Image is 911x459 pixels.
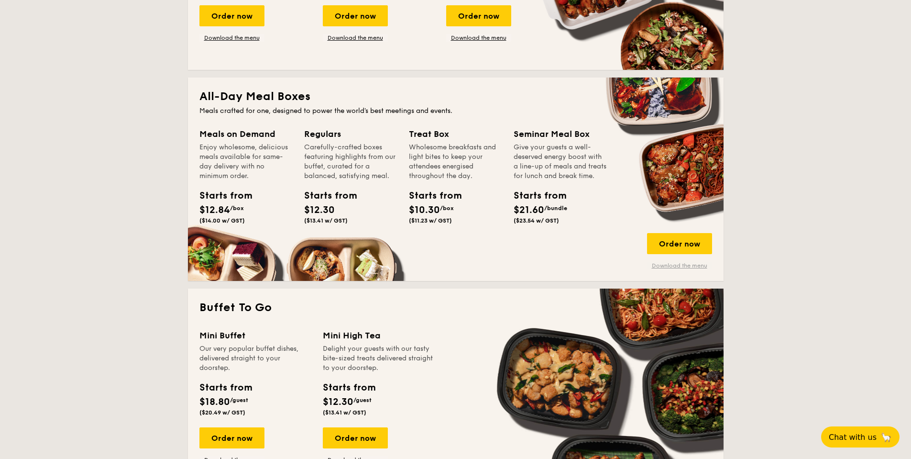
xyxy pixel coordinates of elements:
div: Order now [199,5,264,26]
div: Enjoy wholesome, delicious meals available for same-day delivery with no minimum order. [199,143,293,181]
button: Chat with us🦙 [821,426,900,448]
span: $12.84 [199,204,230,216]
span: $12.30 [323,396,353,408]
div: Starts from [409,189,452,203]
div: Treat Box [409,127,502,141]
span: Chat with us [829,433,877,442]
div: Order now [446,5,511,26]
span: $18.80 [199,396,230,408]
span: ($13.41 w/ GST) [304,217,348,224]
span: $10.30 [409,204,440,216]
h2: All-Day Meal Boxes [199,89,712,104]
div: Starts from [199,189,242,203]
div: Mini High Tea [323,329,435,342]
div: Carefully-crafted boxes featuring highlights from our buffet, curated for a balanced, satisfying ... [304,143,397,181]
a: Download the menu [647,262,712,269]
span: ($13.41 w/ GST) [323,409,366,416]
div: Order now [323,5,388,26]
div: Starts from [514,189,557,203]
div: Starts from [199,381,252,395]
span: /guest [353,397,372,403]
div: Wholesome breakfasts and light bites to keep your attendees energised throughout the day. [409,143,502,181]
span: $21.60 [514,204,544,216]
div: Order now [199,427,264,448]
div: Mini Buffet [199,329,311,342]
a: Download the menu [446,34,511,42]
span: 🦙 [880,432,892,443]
div: Delight your guests with our tasty bite-sized treats delivered straight to your doorstep. [323,344,435,373]
span: ($23.54 w/ GST) [514,217,559,224]
span: /box [440,205,454,212]
div: Starts from [323,381,375,395]
div: Give your guests a well-deserved energy boost with a line-up of meals and treats for lunch and br... [514,143,607,181]
a: Download the menu [199,34,264,42]
div: Seminar Meal Box [514,127,607,141]
div: Order now [323,427,388,448]
div: Meals crafted for one, designed to power the world's best meetings and events. [199,106,712,116]
span: ($20.49 w/ GST) [199,409,245,416]
div: Regulars [304,127,397,141]
a: Download the menu [323,34,388,42]
div: Our very popular buffet dishes, delivered straight to your doorstep. [199,344,311,373]
span: /box [230,205,244,212]
span: /guest [230,397,248,403]
div: Starts from [304,189,347,203]
div: Meals on Demand [199,127,293,141]
span: /bundle [544,205,567,212]
h2: Buffet To Go [199,300,712,315]
span: ($11.23 w/ GST) [409,217,452,224]
span: ($14.00 w/ GST) [199,217,245,224]
div: Order now [647,233,712,254]
span: $12.30 [304,204,335,216]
